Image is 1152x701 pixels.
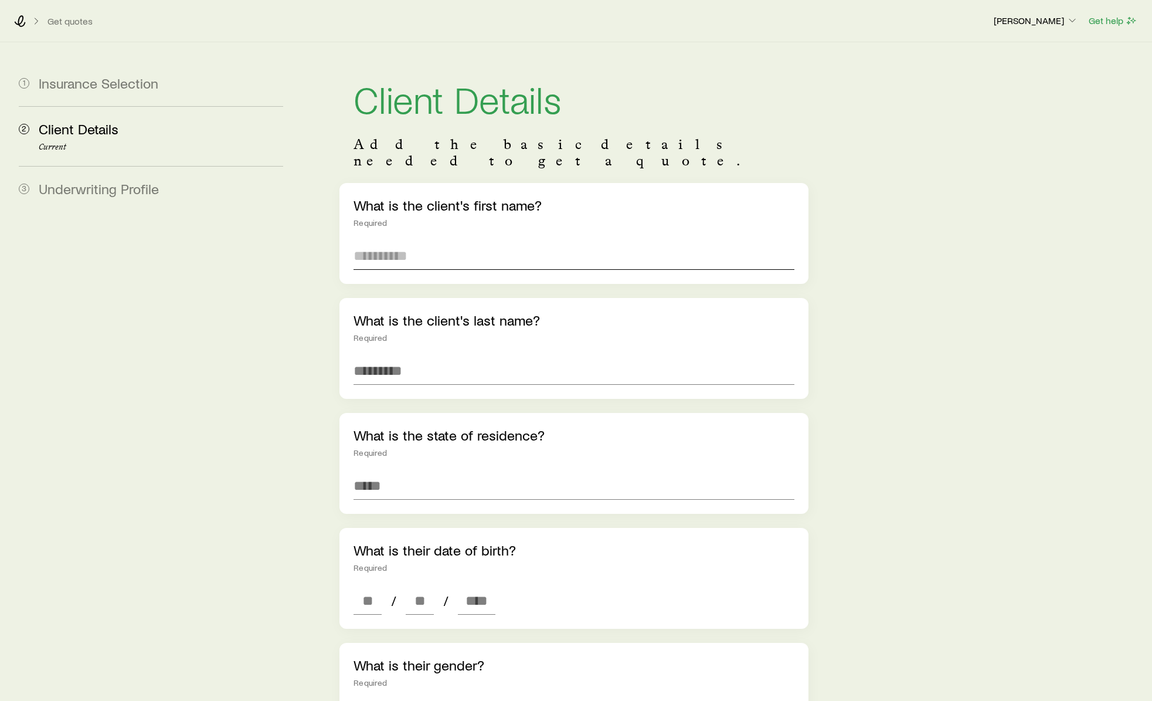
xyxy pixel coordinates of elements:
div: Required [354,448,794,458]
p: What is the state of residence? [354,427,794,443]
button: [PERSON_NAME] [993,14,1079,28]
button: Get quotes [47,16,93,27]
span: Client Details [39,120,118,137]
h1: Client Details [354,80,794,117]
p: Add the basic details needed to get a quote. [354,136,794,169]
div: Required [354,563,794,573]
p: What is the client's last name? [354,312,794,329]
button: Get help [1088,14,1138,28]
div: Required [354,218,794,228]
span: 3 [19,184,29,194]
span: / [386,592,401,609]
p: What is the client's first name? [354,197,794,214]
span: Underwriting Profile [39,180,159,197]
p: Current [39,143,283,152]
p: What is their gender? [354,657,794,673]
div: Required [354,333,794,343]
span: 1 [19,78,29,89]
span: / [439,592,453,609]
div: Required [354,678,794,688]
span: 2 [19,124,29,134]
p: What is their date of birth? [354,542,794,558]
span: Insurance Selection [39,74,158,92]
p: [PERSON_NAME] [994,15,1078,26]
